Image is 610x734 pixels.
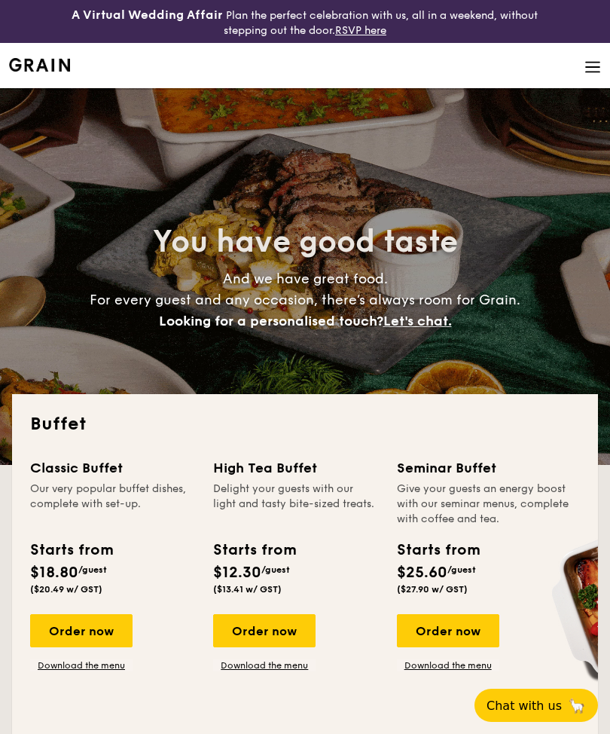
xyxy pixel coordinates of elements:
span: And we have great food. For every guest and any occasion, there’s always room for Grain. [90,271,520,329]
span: ($27.90 w/ GST) [397,584,468,595]
span: 🦙 [568,697,586,714]
div: Give your guests an energy boost with our seminar menus, complete with coffee and tea. [397,482,573,527]
span: /guest [78,564,107,575]
div: High Tea Buffet [213,457,378,479]
div: Order now [213,614,316,647]
span: ($13.41 w/ GST) [213,584,282,595]
div: Our very popular buffet dishes, complete with set-up. [30,482,195,527]
a: Download the menu [213,659,316,671]
div: Starts from [397,539,479,561]
a: RSVP here [335,24,386,37]
span: Let's chat. [383,313,452,329]
span: Chat with us [486,699,562,713]
div: Delight your guests with our light and tasty bite-sized treats. [213,482,378,527]
span: $25.60 [397,564,447,582]
span: /guest [447,564,476,575]
div: Classic Buffet [30,457,195,479]
div: Seminar Buffet [397,457,573,479]
span: ($20.49 w/ GST) [30,584,102,595]
a: Logotype [9,58,70,72]
div: Starts from [30,539,107,561]
a: Download the menu [397,659,499,671]
span: $12.30 [213,564,261,582]
span: $18.80 [30,564,78,582]
img: icon-hamburger-menu.db5d7e83.svg [584,59,601,75]
span: /guest [261,564,290,575]
h2: Buffet [30,412,580,436]
span: Looking for a personalised touch? [159,313,383,329]
span: You have good taste [153,224,458,260]
img: Grain [9,58,70,72]
div: Order now [30,614,133,647]
div: Order now [397,614,499,647]
h4: A Virtual Wedding Affair [72,6,223,24]
a: Download the menu [30,659,133,671]
div: Plan the perfect celebration with us, all in a weekend, without stepping out the door. [51,6,560,37]
div: Starts from [213,539,290,561]
button: Chat with us🦙 [474,689,598,722]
